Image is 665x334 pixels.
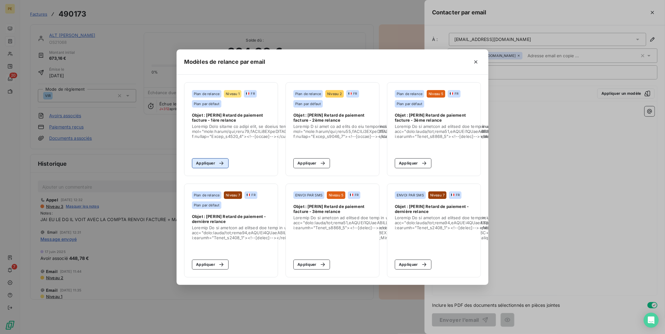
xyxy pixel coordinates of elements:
[397,193,424,197] span: ENVOI PAR SMS
[192,113,270,123] span: Objet : [PERIN] Retard de paiement facture - 1ère relance
[226,193,240,197] span: Niveau 7
[327,92,342,96] span: Niveau 2
[395,158,431,168] button: Appliquer
[293,113,372,123] span: Objet : [PERIN] Retard de paiement facture - 2ème relance
[451,193,460,197] div: FR
[194,203,219,207] span: Plan par défaut
[397,92,422,96] span: Plan de relance
[329,193,343,197] span: Niveau 5
[226,92,240,96] span: Niveau 1
[295,193,322,197] span: ENVOI PAR SMS
[293,260,330,270] button: Appliquer
[395,204,473,214] span: Objet : [PERIN] Retard de paiement - dernière relance
[395,113,473,123] span: Objet : [PERIN] Retard de paiement facture - 3ème relance
[295,92,321,96] span: Plan de relance
[295,102,321,106] span: Plan par défaut
[395,260,431,270] button: Appliquer
[194,193,219,197] span: Plan de relance
[194,92,219,96] span: Plan de relance
[246,91,255,96] div: FR
[293,204,372,214] span: Objet : [PERIN] Retard de paiement facture - 3ème relance
[429,92,443,96] span: Niveau 5
[644,313,659,328] div: Open Intercom Messenger
[397,102,422,106] span: Plan par défaut
[450,91,458,96] div: FR
[348,91,357,96] div: FR
[246,193,255,197] div: FR
[350,193,358,197] div: FR
[430,193,445,197] span: Niveau 7
[184,58,265,66] h5: Modèles de relance par email
[192,158,229,168] button: Appliquer
[194,102,219,106] span: Plan par défaut
[192,214,270,224] span: Objet : [PERIN] Retard de paiement - dernière relance
[192,260,229,270] button: Appliquer
[293,158,330,168] button: Appliquer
